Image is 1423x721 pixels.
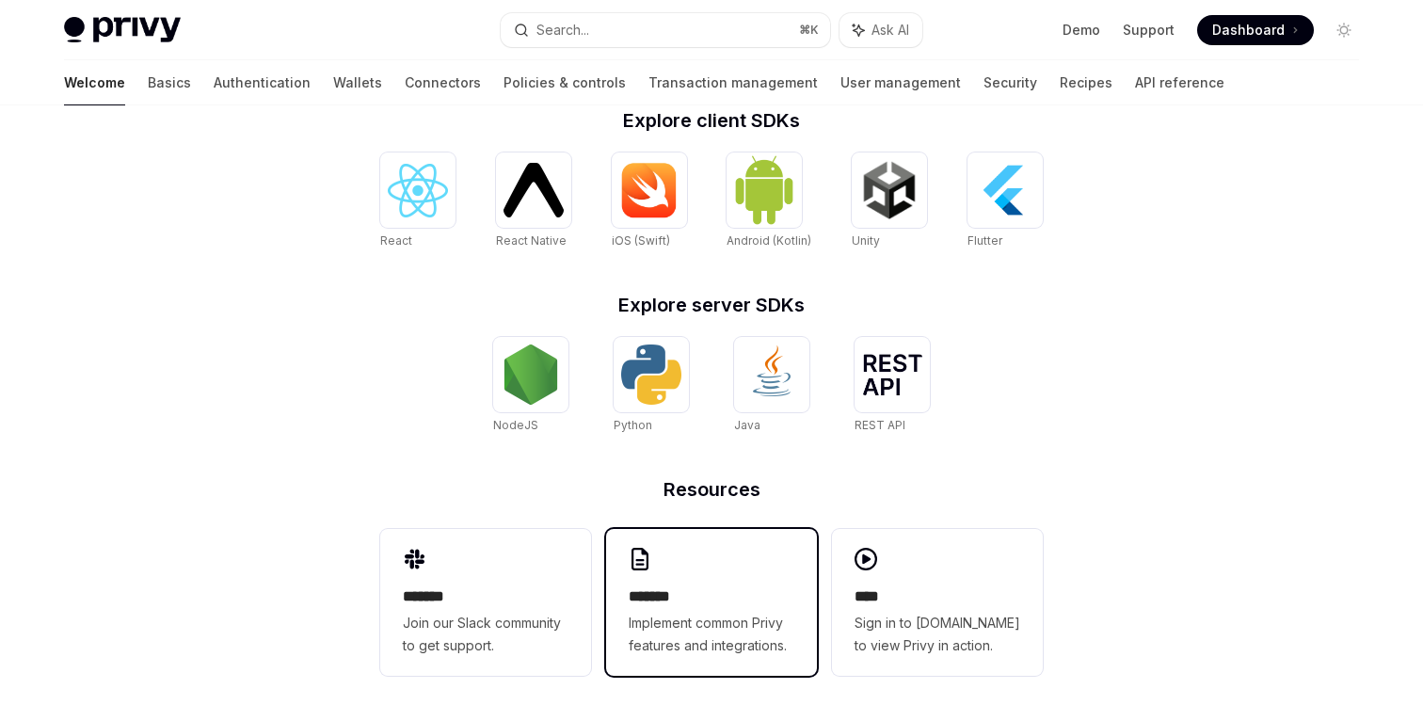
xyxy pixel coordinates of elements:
[727,152,811,250] a: Android (Kotlin)Android (Kotlin)
[1329,15,1359,45] button: Toggle dark mode
[501,344,561,405] img: NodeJS
[727,233,811,248] span: Android (Kotlin)
[648,60,818,105] a: Transaction management
[614,418,652,432] span: Python
[1212,21,1285,40] span: Dashboard
[742,344,802,405] img: Java
[405,60,481,105] a: Connectors
[619,162,680,218] img: iOS (Swift)
[852,152,927,250] a: UnityUnity
[380,296,1043,314] h2: Explore server SDKs
[832,529,1043,676] a: ****Sign in to [DOMAIN_NAME] to view Privy in action.
[975,160,1035,220] img: Flutter
[612,233,670,248] span: iOS (Swift)
[380,152,456,250] a: ReactReact
[871,21,909,40] span: Ask AI
[504,163,564,216] img: React Native
[839,13,922,47] button: Ask AI
[840,60,961,105] a: User management
[606,529,817,676] a: **** **Implement common Privy features and integrations.
[493,418,538,432] span: NodeJS
[614,337,689,435] a: PythonPython
[1135,60,1224,105] a: API reference
[855,612,1020,657] span: Sign in to [DOMAIN_NAME] to view Privy in action.
[734,154,794,225] img: Android (Kotlin)
[496,233,567,248] span: React Native
[967,233,1002,248] span: Flutter
[862,354,922,395] img: REST API
[148,60,191,105] a: Basics
[799,23,819,38] span: ⌘ K
[380,111,1043,130] h2: Explore client SDKs
[380,480,1043,499] h2: Resources
[388,164,448,217] img: React
[501,13,830,47] button: Search...⌘K
[852,233,880,248] span: Unity
[629,612,794,657] span: Implement common Privy features and integrations.
[734,337,809,435] a: JavaJava
[859,160,919,220] img: Unity
[612,152,687,250] a: iOS (Swift)iOS (Swift)
[64,17,181,43] img: light logo
[1060,60,1112,105] a: Recipes
[621,344,681,405] img: Python
[967,152,1043,250] a: FlutterFlutter
[504,60,626,105] a: Policies & controls
[403,612,568,657] span: Join our Slack community to get support.
[734,418,760,432] span: Java
[983,60,1037,105] a: Security
[380,233,412,248] span: React
[380,529,591,676] a: **** **Join our Slack community to get support.
[214,60,311,105] a: Authentication
[496,152,571,250] a: React NativeReact Native
[1197,15,1314,45] a: Dashboard
[493,337,568,435] a: NodeJSNodeJS
[855,337,930,435] a: REST APIREST API
[333,60,382,105] a: Wallets
[64,60,125,105] a: Welcome
[855,418,905,432] span: REST API
[1063,21,1100,40] a: Demo
[1123,21,1175,40] a: Support
[536,19,589,41] div: Search...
